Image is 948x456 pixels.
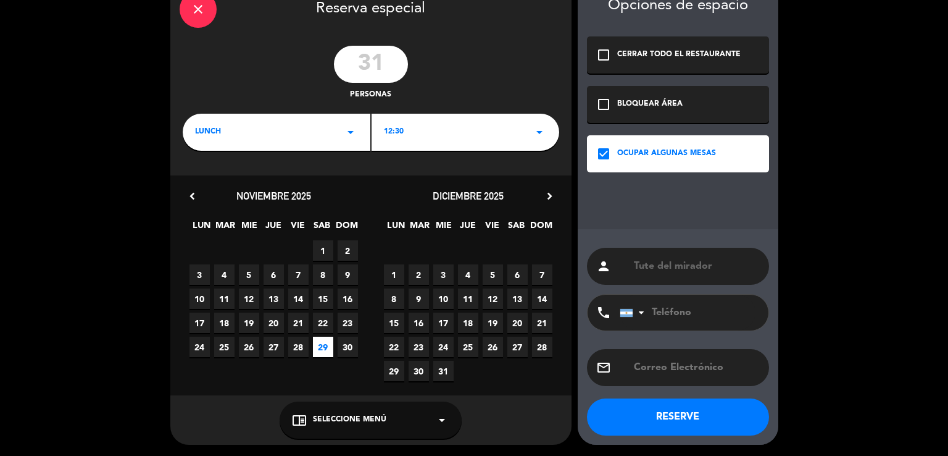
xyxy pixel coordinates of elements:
span: 18 [458,313,478,333]
span: 9 [338,264,358,285]
span: 24 [433,337,454,357]
span: 25 [214,337,235,357]
span: 10 [433,289,454,309]
span: 2 [338,240,358,261]
span: 30 [338,337,358,357]
span: 6 [264,264,284,285]
span: 29 [313,337,333,357]
span: 27 [264,337,284,357]
span: 17 [189,313,210,333]
span: JUE [264,218,284,239]
span: 24 [189,337,210,357]
span: MAR [215,218,236,239]
span: 28 [288,337,309,357]
input: Nombre [633,258,760,275]
span: 1 [384,264,404,285]
span: 8 [313,264,333,285]
span: 14 [288,289,309,309]
span: 21 [288,313,309,333]
span: 16 [409,313,429,333]
span: 26 [483,337,503,357]
span: 17 [433,313,454,333]
span: 13 [507,289,528,309]
span: 14 [532,289,552,309]
span: 23 [409,337,429,357]
span: 5 [239,264,259,285]
span: lunch [195,126,221,138]
i: arrow_drop_down [343,125,358,140]
i: arrow_drop_down [532,125,547,140]
span: 5 [483,264,503,285]
div: BLOQUEAR ÁREA [617,98,683,111]
span: 22 [313,313,333,333]
i: arrow_drop_down [434,413,449,428]
i: check_box_outline_blank [596,48,611,62]
span: 12 [483,289,503,309]
input: Correo Electrónico [633,359,760,376]
span: 29 [384,361,404,381]
span: DOM [336,218,356,239]
div: Argentina: +54 [620,295,649,330]
span: MAR [410,218,430,239]
span: 9 [409,289,429,309]
i: chevron_right [543,190,556,203]
span: MIE [239,218,260,239]
input: Teléfono [620,295,755,331]
span: 23 [338,313,358,333]
span: 4 [458,264,478,285]
span: 13 [264,289,284,309]
span: 18 [214,313,235,333]
span: 30 [409,361,429,381]
span: MIE [434,218,454,239]
span: 8 [384,289,404,309]
span: LUN [191,218,212,239]
i: close [191,2,206,17]
span: personas [350,89,391,101]
i: check_box_outline_blank [596,97,611,112]
span: 19 [239,313,259,333]
span: 12:30 [384,126,404,138]
span: 31 [433,361,454,381]
i: chrome_reader_mode [292,413,307,428]
span: 26 [239,337,259,357]
i: chevron_left [186,190,199,203]
i: check_box [596,146,611,161]
span: VIE [288,218,308,239]
span: 15 [384,313,404,333]
span: SAB [312,218,332,239]
span: 19 [483,313,503,333]
span: 10 [189,289,210,309]
span: 2 [409,264,429,285]
span: 3 [433,264,454,285]
span: DOM [530,218,551,239]
span: JUE [458,218,478,239]
span: 4 [214,264,235,285]
input: 0 [334,46,408,83]
div: CERRAR TODO EL RESTAURANTE [617,49,741,61]
span: 28 [532,337,552,357]
span: noviembre 2025 [236,190,311,202]
span: 25 [458,337,478,357]
span: 3 [189,264,210,285]
span: 21 [532,313,552,333]
span: LUN [386,218,406,239]
i: email [596,360,611,375]
span: 16 [338,289,358,309]
i: phone [596,305,611,320]
span: 27 [507,337,528,357]
button: RESERVE [587,399,769,436]
span: 22 [384,337,404,357]
i: person [596,259,611,274]
span: 15 [313,289,333,309]
span: 11 [458,289,478,309]
div: OCUPAR ALGUNAS MESAS [617,148,716,160]
span: 11 [214,289,235,309]
span: 12 [239,289,259,309]
span: 20 [264,313,284,333]
span: 7 [288,264,309,285]
span: 6 [507,264,528,285]
span: diciembre 2025 [433,190,504,202]
span: 1 [313,240,333,261]
span: Seleccione Menú [313,414,386,426]
span: 7 [532,264,552,285]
